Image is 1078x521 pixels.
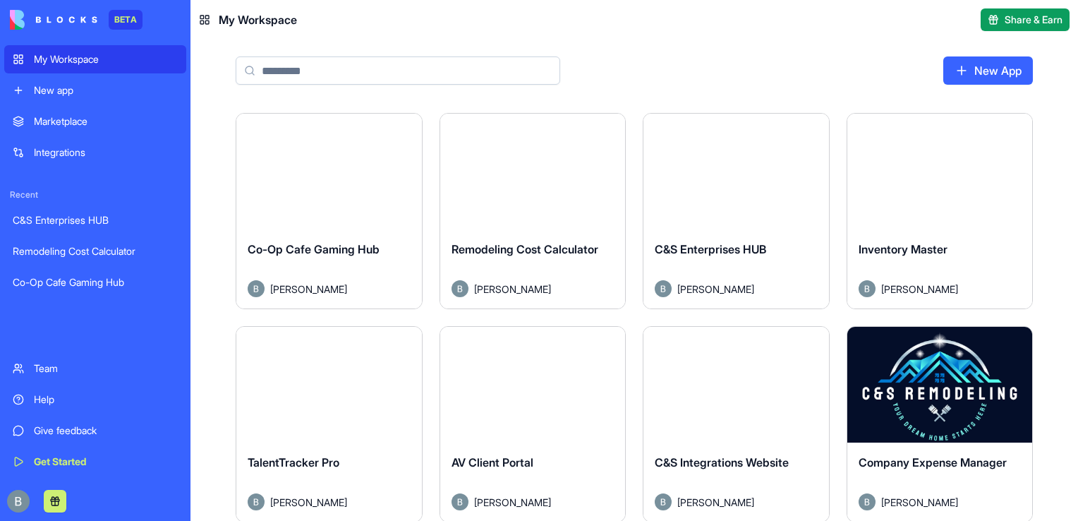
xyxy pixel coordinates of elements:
[13,213,178,227] div: C&S Enterprises HUB
[859,493,876,510] img: Avatar
[859,455,1007,469] span: Company Expense Manager
[10,10,143,30] a: BETA
[34,424,178,438] div: Give feedback
[109,10,143,30] div: BETA
[452,280,468,297] img: Avatar
[655,493,672,510] img: Avatar
[7,490,30,513] img: ACg8ocIug40qN1SCXJiinWdltW7QsPxROn8ZAVDlgOtPD8eQfXIZmw=s96-c
[248,493,265,510] img: Avatar
[4,189,186,200] span: Recent
[677,282,754,297] span: [PERSON_NAME]
[440,113,626,309] a: Remodeling Cost CalculatorAvatar[PERSON_NAME]
[452,242,598,256] span: Remodeling Cost Calculator
[10,10,97,30] img: logo
[4,385,186,414] a: Help
[34,361,178,376] div: Team
[452,455,533,469] span: AV Client Portal
[270,495,347,510] span: [PERSON_NAME]
[4,354,186,383] a: Team
[248,242,380,256] span: Co-Op Cafe Gaming Hub
[4,76,186,104] a: New app
[34,83,178,97] div: New app
[452,493,468,510] img: Avatar
[34,393,178,407] div: Help
[655,280,672,297] img: Avatar
[34,455,178,469] div: Get Started
[4,138,186,167] a: Integrations
[4,268,186,297] a: Co-Op Cafe Gaming Hub
[881,282,958,297] span: [PERSON_NAME]
[1005,13,1062,27] span: Share & Earn
[4,417,186,445] a: Give feedback
[847,113,1034,309] a: Inventory MasterAvatar[PERSON_NAME]
[4,237,186,265] a: Remodeling Cost Calculator
[270,282,347,297] span: [PERSON_NAME]
[13,244,178,258] div: Remodeling Cost Calculator
[859,242,947,256] span: Inventory Master
[236,113,423,309] a: Co-Op Cafe Gaming HubAvatar[PERSON_NAME]
[474,495,551,510] span: [PERSON_NAME]
[219,11,297,28] span: My Workspace
[4,448,186,476] a: Get Started
[981,8,1070,31] button: Share & Earn
[677,495,754,510] span: [PERSON_NAME]
[34,145,178,160] div: Integrations
[248,280,265,297] img: Avatar
[655,455,789,469] span: C&S Integrations Website
[881,495,958,510] span: [PERSON_NAME]
[13,275,178,289] div: Co-Op Cafe Gaming Hub
[474,282,551,297] span: [PERSON_NAME]
[34,52,178,66] div: My Workspace
[4,206,186,234] a: C&S Enterprises HUB
[4,45,186,73] a: My Workspace
[859,280,876,297] img: Avatar
[655,242,766,256] span: C&S Enterprises HUB
[34,114,178,128] div: Marketplace
[4,107,186,136] a: Marketplace
[248,455,339,469] span: TalentTracker Pro
[643,113,830,309] a: C&S Enterprises HUBAvatar[PERSON_NAME]
[943,56,1033,85] a: New App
